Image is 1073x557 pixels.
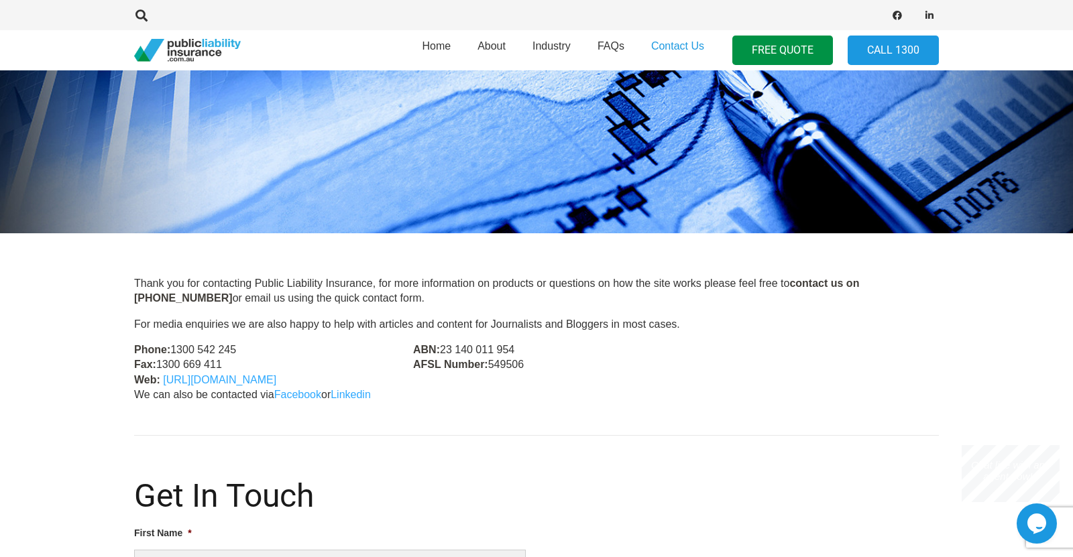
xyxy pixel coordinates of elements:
[134,276,939,306] p: Thank you for contacting Public Liability Insurance, for more information on products or question...
[134,527,192,539] label: First Name
[413,359,488,370] strong: AFSL Number:
[598,40,624,52] span: FAQs
[274,389,321,400] a: Facebook
[532,40,571,52] span: Industry
[413,343,660,373] p: 23 140 011 954 549506
[464,26,519,74] a: About
[128,9,155,21] a: Search
[413,344,440,355] strong: ABN:
[422,40,451,52] span: Home
[962,445,1060,502] iframe: chat widget
[134,387,939,402] p: We can also be contacted via or
[519,26,584,74] a: Industry
[134,343,381,387] p: 1300 542 245 1300 669 411
[848,36,939,66] a: Call 1300
[584,26,638,74] a: FAQs
[134,39,241,62] a: pli_logotransparent
[477,40,506,52] span: About
[408,26,464,74] a: Home
[134,374,160,385] strong: Web:
[888,6,907,25] a: Facebook
[638,26,718,74] a: Contact Us
[651,40,704,52] span: Contact Us
[331,389,371,400] a: Linkedin
[920,6,939,25] a: LinkedIn
[1017,503,1060,544] iframe: chat widget
[134,359,156,370] strong: Fax:
[134,317,939,332] p: For media enquiries we are also happy to help with articles and content for Journalists and Blogg...
[134,477,939,515] h1: Get In Touch
[163,374,276,385] a: [URL][DOMAIN_NAME]
[732,36,833,66] a: FREE QUOTE
[134,344,170,355] strong: Phone:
